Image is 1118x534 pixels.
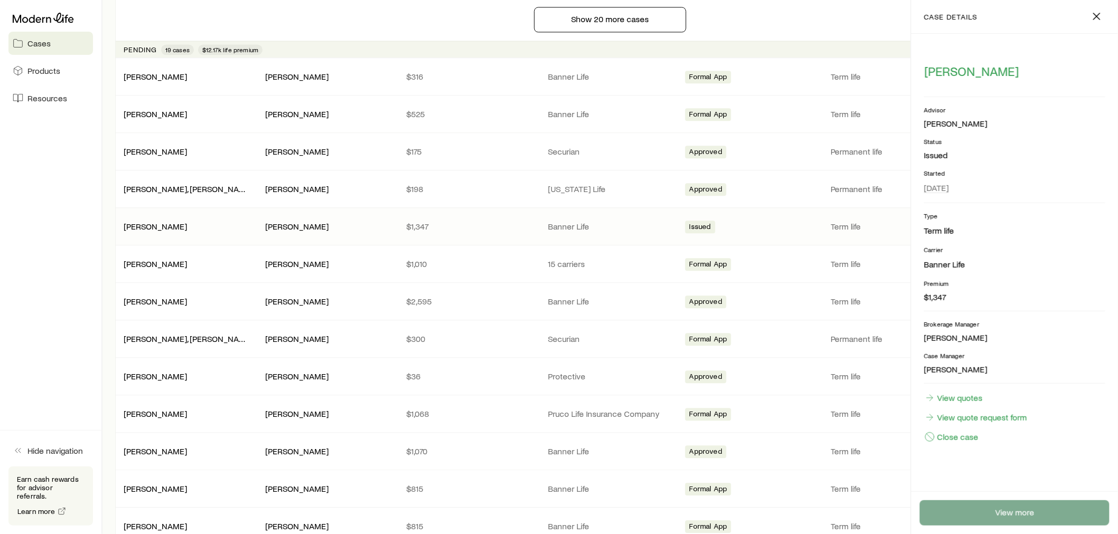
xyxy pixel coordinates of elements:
[202,45,258,54] span: $12.17k life premium
[124,483,187,493] a: [PERSON_NAME]
[8,87,93,110] a: Resources
[534,7,686,32] button: Show 20 more cases
[690,72,728,83] span: Formal App
[265,109,329,120] div: [PERSON_NAME]
[831,446,956,456] p: Term life
[831,221,956,232] p: Term life
[265,221,329,232] div: [PERSON_NAME]
[265,146,329,157] div: [PERSON_NAME]
[548,296,673,307] p: Banner Life
[406,71,531,82] p: $316
[27,38,51,49] span: Cases
[548,184,673,194] p: [US_STATE] Life
[27,65,60,76] span: Products
[924,245,1105,254] p: Carrier
[124,296,187,306] a: [PERSON_NAME]
[124,71,187,81] a: [PERSON_NAME]
[124,446,187,456] a: [PERSON_NAME]
[548,371,673,382] p: Protective
[265,71,329,82] div: [PERSON_NAME]
[690,335,728,346] span: Formal App
[124,296,187,307] div: [PERSON_NAME]
[124,109,187,120] div: [PERSON_NAME]
[124,521,187,532] div: [PERSON_NAME]
[690,147,722,158] span: Approved
[265,483,329,494] div: [PERSON_NAME]
[265,521,329,532] div: [PERSON_NAME]
[265,371,329,382] div: [PERSON_NAME]
[265,333,329,345] div: [PERSON_NAME]
[924,320,1105,328] p: Brokerage Manager
[924,364,1105,375] p: [PERSON_NAME]
[548,333,673,344] p: Securian
[548,146,673,157] p: Securian
[124,259,187,269] a: [PERSON_NAME]
[406,333,531,344] p: $300
[690,484,728,495] span: Formal App
[831,333,956,344] p: Permanent life
[831,146,956,157] p: Permanent life
[8,439,93,462] button: Hide navigation
[165,45,190,54] span: 19 cases
[690,185,722,196] span: Approved
[265,259,329,270] div: [PERSON_NAME]
[406,146,531,157] p: $175
[690,222,711,233] span: Issued
[831,109,956,119] p: Term life
[924,183,949,193] span: [DATE]
[124,184,253,194] a: [PERSON_NAME], [PERSON_NAME]
[548,109,673,119] p: Banner Life
[124,109,187,119] a: [PERSON_NAME]
[690,372,722,383] span: Approved
[406,446,531,456] p: $1,070
[124,259,187,270] div: [PERSON_NAME]
[124,333,253,344] a: [PERSON_NAME], [PERSON_NAME]
[406,408,531,419] p: $1,068
[831,483,956,494] p: Term life
[124,146,187,156] a: [PERSON_NAME]
[124,221,187,232] div: [PERSON_NAME]
[831,71,956,82] p: Term life
[690,260,728,271] span: Formal App
[124,408,187,419] div: [PERSON_NAME]
[924,412,1028,423] a: View quote request form
[8,32,93,55] a: Cases
[406,221,531,232] p: $1,347
[27,93,67,103] span: Resources
[548,483,673,494] p: Banner Life
[406,371,531,382] p: $36
[406,483,531,494] p: $815
[124,371,187,382] div: [PERSON_NAME]
[548,71,673,82] p: Banner Life
[124,371,187,381] a: [PERSON_NAME]
[124,184,248,195] div: [PERSON_NAME], [PERSON_NAME]
[831,408,956,419] p: Term life
[548,221,673,232] p: Banner Life
[124,483,187,494] div: [PERSON_NAME]
[27,445,83,456] span: Hide navigation
[924,292,1105,302] p: $1,347
[924,118,987,129] div: [PERSON_NAME]
[8,466,93,526] div: Earn cash rewards for advisor referrals.Learn more
[265,408,329,419] div: [PERSON_NAME]
[124,521,187,531] a: [PERSON_NAME]
[924,13,977,21] p: case details
[924,279,1105,288] p: Premium
[124,221,187,231] a: [PERSON_NAME]
[406,259,531,269] p: $1,010
[924,258,1105,271] li: Banner Life
[924,351,1105,360] p: Case Manager
[924,150,1105,160] p: Issued
[920,500,1110,526] a: View more
[924,137,1105,146] p: Status
[406,521,531,531] p: $815
[265,184,329,195] div: [PERSON_NAME]
[548,408,673,419] p: Pruco Life Insurance Company
[124,45,157,54] p: Pending
[924,212,1105,220] p: Type
[548,259,673,269] p: 15 carriers
[690,409,728,421] span: Formal App
[548,521,673,531] p: Banner Life
[690,297,722,308] span: Approved
[924,63,1020,80] button: [PERSON_NAME]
